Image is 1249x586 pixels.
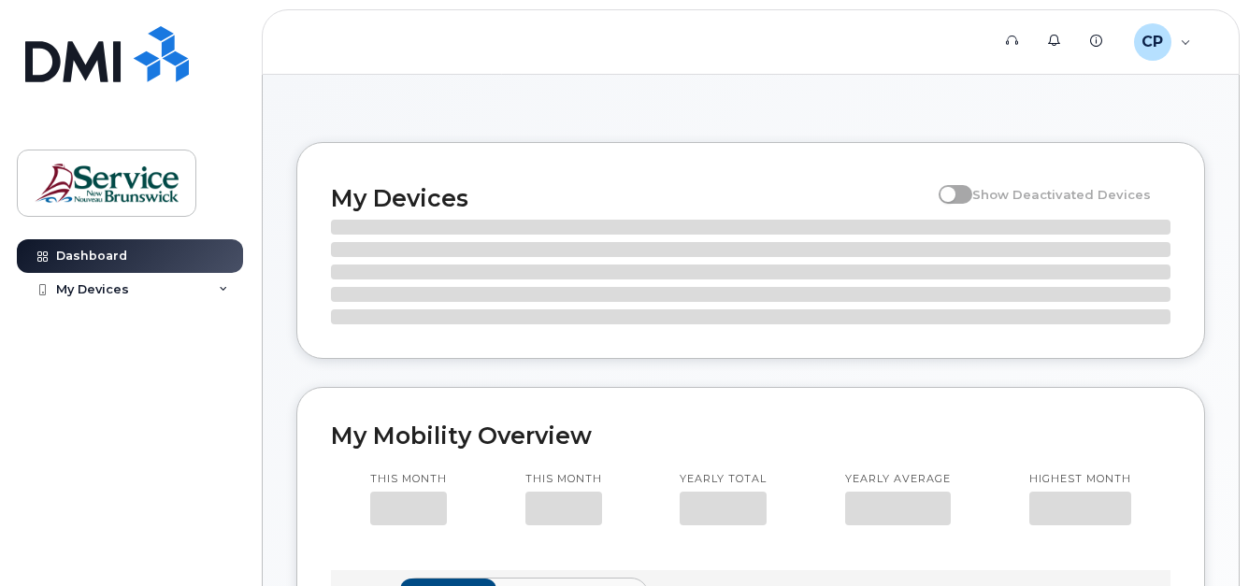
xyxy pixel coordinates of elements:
p: Yearly total [680,472,767,487]
p: This month [525,472,602,487]
p: Yearly average [845,472,951,487]
span: Show Deactivated Devices [972,187,1151,202]
h2: My Mobility Overview [331,422,1170,450]
h2: My Devices [331,184,929,212]
p: Highest month [1029,472,1131,487]
p: This month [370,472,447,487]
input: Show Deactivated Devices [939,177,954,192]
